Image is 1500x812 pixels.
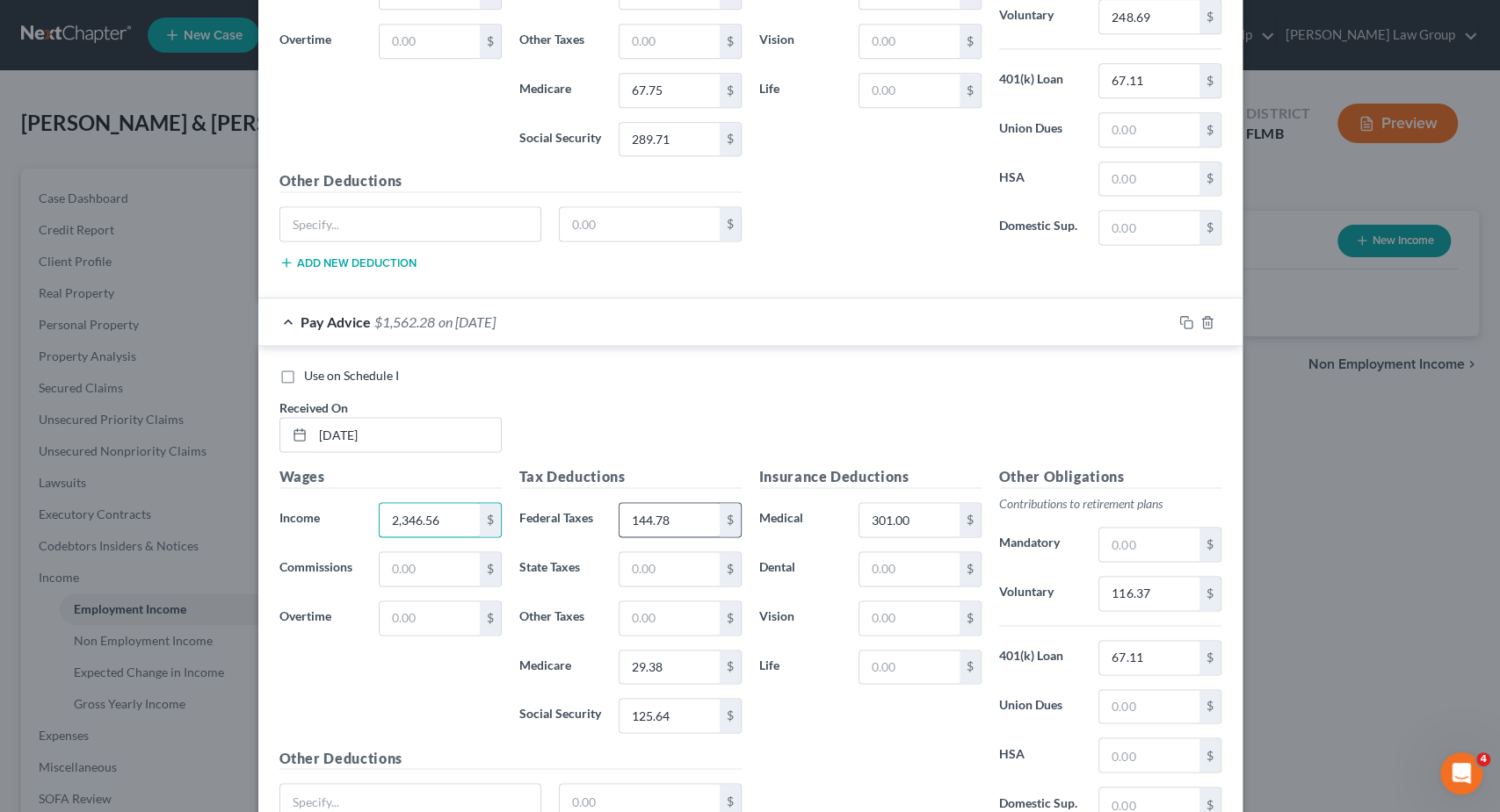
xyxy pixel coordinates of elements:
[620,650,719,684] input: 0.00
[999,495,1221,513] p: Contributions to retirement plans
[720,552,741,586] div: $
[380,552,479,586] input: 0.00
[990,162,1091,197] label: HSA
[859,552,959,586] input: 0.00
[279,466,502,488] h5: Wages
[511,650,611,685] label: Medicare
[1099,64,1199,97] input: 0.00
[480,25,501,58] div: $
[301,313,371,330] span: Pay Advice
[480,601,501,635] div: $
[1199,528,1221,561] div: $
[380,601,479,635] input: 0.00
[380,25,479,58] input: 0.00
[1099,528,1199,561] input: 0.00
[271,600,371,636] label: Overtime
[1199,577,1221,610] div: $
[1199,641,1221,674] div: $
[750,551,851,586] label: Dental
[999,466,1221,488] h5: Other Obligations
[1476,752,1490,766] span: 4
[1199,211,1221,244] div: $
[620,552,719,586] input: 0.00
[990,112,1091,147] label: Union Dues
[720,74,741,107] div: $
[511,698,611,733] label: Social Security
[720,699,741,732] div: $
[519,466,742,488] h5: Tax Deductions
[438,313,496,330] span: on [DATE]
[374,313,435,330] span: $1,562.28
[1199,162,1221,196] div: $
[511,502,611,537] label: Federal Taxes
[990,63,1091,98] label: 401(k) Loan
[1099,577,1199,610] input: 0.00
[560,207,720,241] input: 0.00
[720,650,741,684] div: $
[279,400,348,415] span: Received On
[480,552,501,586] div: $
[750,73,851,108] label: Life
[620,25,719,58] input: 0.00
[279,510,320,525] span: Income
[1099,641,1199,674] input: 0.00
[990,576,1091,611] label: Voluntary
[271,551,371,586] label: Commissions
[960,650,981,684] div: $
[279,747,742,769] h5: Other Deductions
[480,503,501,536] div: $
[720,503,741,536] div: $
[1099,113,1199,147] input: 0.00
[511,73,611,108] label: Medicare
[750,600,851,636] label: Vision
[990,737,1091,772] label: HSA
[620,123,719,156] input: 0.00
[1099,162,1199,196] input: 0.00
[859,650,959,684] input: 0.00
[511,551,611,586] label: State Taxes
[759,466,982,488] h5: Insurance Deductions
[620,699,719,732] input: 0.00
[1199,690,1221,723] div: $
[380,503,479,536] input: 0.00
[859,503,959,536] input: 0.00
[990,210,1091,245] label: Domestic Sup.
[1099,738,1199,772] input: 0.00
[1199,113,1221,147] div: $
[304,368,399,383] span: Use on Schedule I
[1199,738,1221,772] div: $
[1099,690,1199,723] input: 0.00
[620,74,719,107] input: 0.00
[1099,211,1199,244] input: 0.00
[750,24,851,59] label: Vision
[1199,64,1221,97] div: $
[960,74,981,107] div: $
[960,503,981,536] div: $
[620,601,719,635] input: 0.00
[1440,752,1482,794] iframe: Intercom live chat
[720,601,741,635] div: $
[720,123,741,156] div: $
[960,552,981,586] div: $
[990,527,1091,562] label: Mandatory
[859,74,959,107] input: 0.00
[859,25,959,58] input: 0.00
[720,207,741,241] div: $
[511,122,611,157] label: Social Security
[990,640,1091,675] label: 401(k) Loan
[750,650,851,685] label: Life
[960,601,981,635] div: $
[279,170,742,192] h5: Other Deductions
[620,503,719,536] input: 0.00
[313,418,501,451] input: MM/DD/YYYY
[750,502,851,537] label: Medical
[511,600,611,636] label: Other Taxes
[511,24,611,59] label: Other Taxes
[720,25,741,58] div: $
[280,207,541,241] input: Specify...
[960,25,981,58] div: $
[859,601,959,635] input: 0.00
[271,24,371,59] label: Overtime
[279,255,417,269] button: Add new deduction
[990,689,1091,724] label: Union Dues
